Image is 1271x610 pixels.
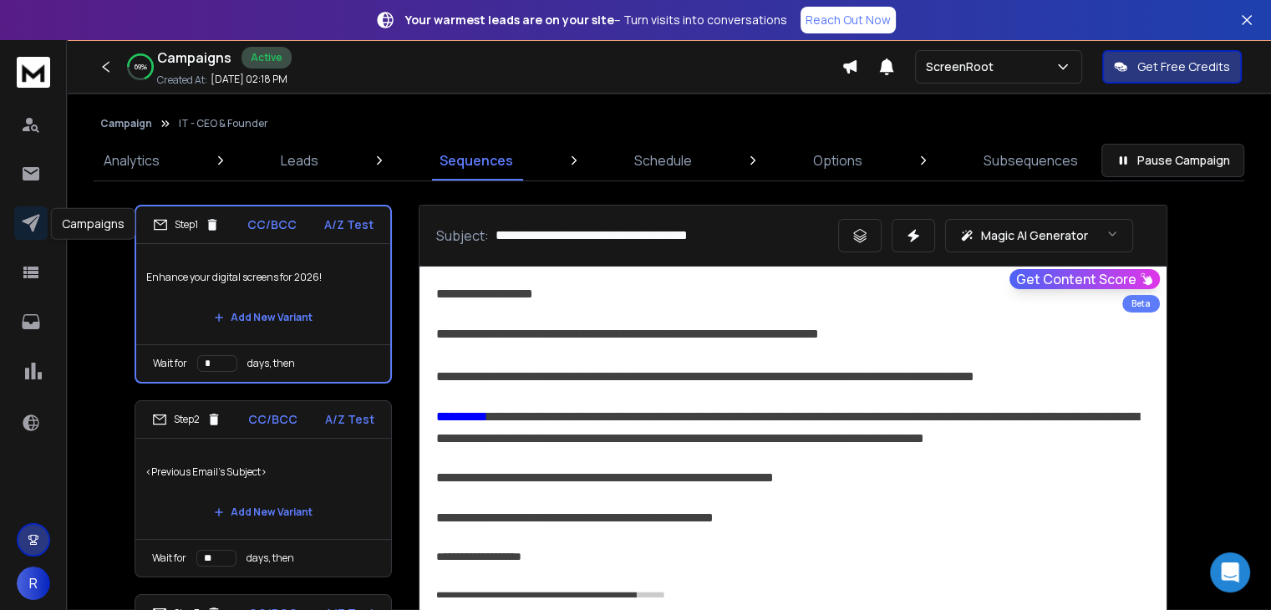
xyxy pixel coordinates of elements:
button: Campaign [100,117,152,130]
p: IT - CEO & Founder [179,117,268,130]
p: Reach Out Now [806,12,891,28]
a: Options [803,140,872,180]
p: Magic AI Generator [981,227,1088,244]
a: Analytics [94,140,170,180]
div: Active [241,47,292,69]
img: logo [17,57,50,88]
strong: Your warmest leads are on your site [405,12,614,28]
button: Magic AI Generator [945,219,1133,252]
button: R [17,567,50,600]
p: Wait for [153,357,187,370]
p: Options [813,150,862,170]
a: Subsequences [974,140,1088,180]
p: A/Z Test [324,216,374,233]
div: Open Intercom Messenger [1210,552,1250,592]
div: Beta [1122,295,1160,313]
p: Enhance your digital screens for 2026! [146,254,380,301]
p: – Turn visits into conversations [405,12,787,28]
a: Schedule [624,140,702,180]
li: Step1CC/BCCA/Z TestEnhance your digital screens for 2026!Add New VariantWait fordays, then [135,205,392,384]
h1: Campaigns [157,48,231,68]
button: Add New Variant [201,301,326,334]
p: CC/BCC [248,411,297,428]
p: Leads [281,150,318,170]
p: Analytics [104,150,160,170]
p: A/Z Test [325,411,374,428]
p: <Previous Email's Subject> [145,449,381,496]
li: Step2CC/BCCA/Z Test<Previous Email's Subject>Add New VariantWait fordays, then [135,400,392,577]
p: Subject: [436,226,489,246]
p: days, then [247,357,295,370]
p: [DATE] 02:18 PM [211,73,287,86]
p: ScreenRoot [926,58,1000,75]
div: Step 1 [153,217,220,232]
div: Campaigns [51,208,135,240]
div: Step 2 [152,412,221,427]
button: Get Free Credits [1102,50,1242,84]
button: Pause Campaign [1101,144,1244,177]
p: 69 % [135,62,147,72]
p: Wait for [152,552,186,565]
button: Add New Variant [201,496,326,529]
p: Sequences [440,150,513,170]
p: days, then [247,552,294,565]
a: Leads [271,140,328,180]
a: Reach Out Now [801,7,896,33]
button: Get Content Score [1009,269,1160,289]
p: Get Free Credits [1137,58,1230,75]
p: CC/BCC [247,216,297,233]
p: Schedule [634,150,692,170]
p: Created At: [157,74,207,87]
p: Subsequences [984,150,1078,170]
a: Sequences [430,140,523,180]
